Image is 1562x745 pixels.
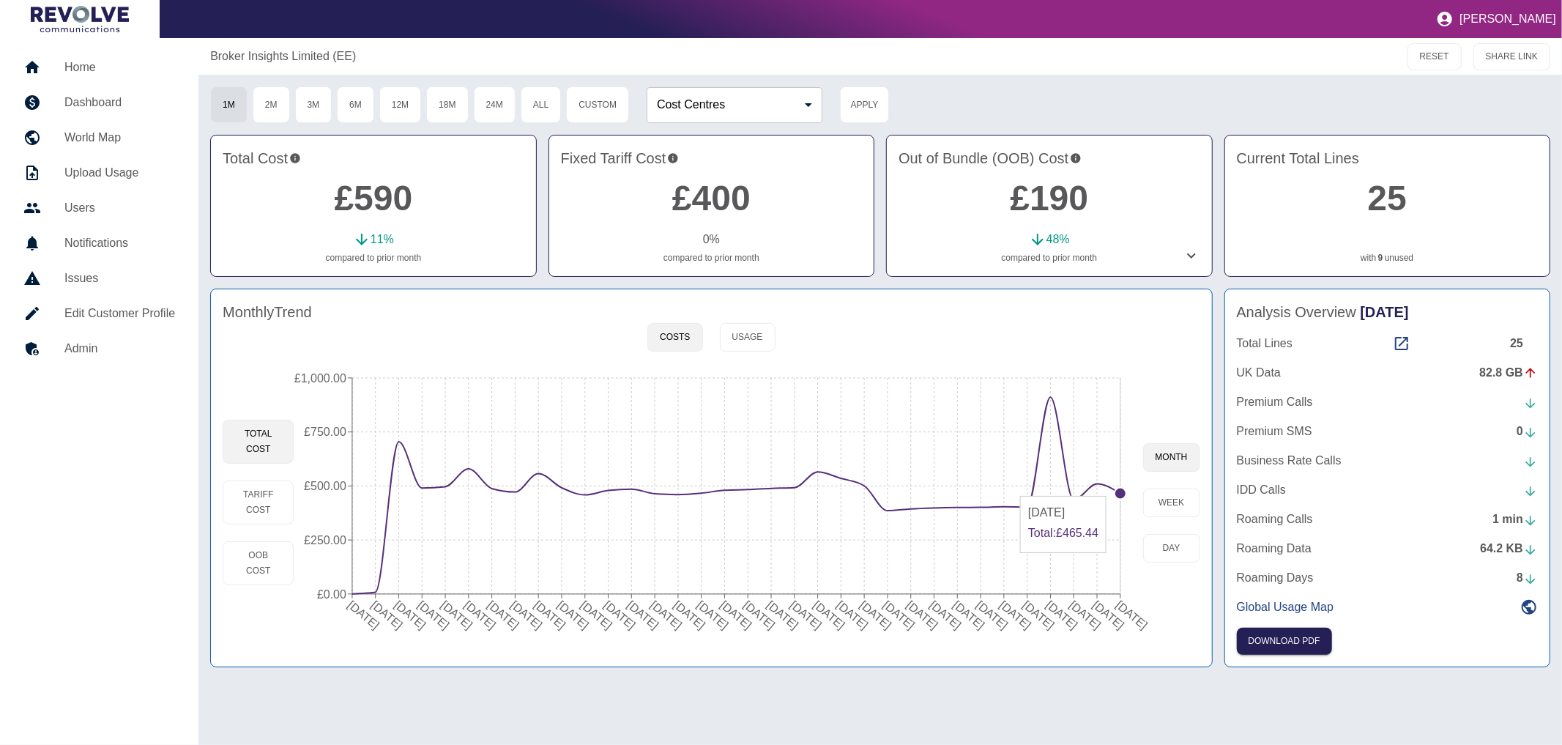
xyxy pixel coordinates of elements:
tspan: [DATE] [1067,598,1104,631]
h5: Users [64,199,175,217]
p: IDD Calls [1237,481,1287,499]
svg: This is the total charges incurred over 1 months [289,147,301,169]
a: Home [12,50,187,85]
tspan: [DATE] [718,598,755,631]
div: 1 min [1492,511,1538,528]
tspan: £250.00 [304,534,346,546]
tspan: [DATE] [928,598,964,631]
tspan: [DATE] [741,598,778,631]
tspan: [DATE] [788,598,825,631]
p: compared to prior month [223,251,524,264]
div: 82.8 GB [1479,364,1538,382]
p: with unused [1237,251,1538,264]
a: Roaming Calls1 min [1237,511,1538,528]
h5: Edit Customer Profile [64,305,175,322]
a: 9 [1378,251,1383,264]
button: [PERSON_NAME] [1430,4,1562,34]
button: Apply [840,86,889,123]
a: Edit Customer Profile [12,296,187,331]
button: Click here to download the most recent invoice. If the current month’s invoice is unavailable, th... [1237,628,1332,655]
a: Premium SMS0 [1237,423,1538,440]
tspan: [DATE] [532,598,568,631]
p: UK Data [1237,364,1281,382]
h4: Analysis Overview [1237,301,1538,323]
tspan: [DATE] [509,598,546,631]
span: [DATE] [1361,304,1409,320]
button: Costs [647,323,702,352]
p: 0 % [703,231,720,248]
button: 18M [426,86,468,123]
a: Roaming Data64.2 KB [1237,540,1538,557]
a: Global Usage Map [1237,598,1538,616]
tspan: [DATE] [672,598,708,631]
p: Roaming Days [1237,569,1314,587]
div: 8 [1517,569,1538,587]
button: 12M [379,86,421,123]
h4: Fixed Tariff Cost [561,147,862,169]
h4: Out of Bundle (OOB) Cost [899,147,1200,169]
div: 64.2 KB [1480,540,1538,557]
p: compared to prior month [561,251,862,264]
p: 11 % [371,231,394,248]
a: Admin [12,331,187,366]
tspan: [DATE] [811,598,848,631]
button: Usage [720,323,776,352]
button: OOB Cost [223,541,294,585]
tspan: [DATE] [858,598,894,631]
tspan: [DATE] [462,598,499,631]
button: week [1143,489,1200,517]
h5: Home [64,59,175,76]
div: 0 [1517,423,1538,440]
button: SHARE LINK [1473,43,1550,70]
tspan: [DATE] [695,598,732,631]
tspan: £750.00 [304,426,346,438]
p: Total Lines [1237,335,1293,352]
button: All [521,86,561,123]
p: Roaming Calls [1237,511,1313,528]
tspan: [DATE] [602,598,639,631]
a: IDD Calls [1237,481,1538,499]
a: Business Rate Calls [1237,452,1538,470]
tspan: [DATE] [555,598,592,631]
a: Notifications [12,226,187,261]
a: Issues [12,261,187,296]
a: 25 [1368,179,1407,218]
a: UK Data82.8 GB [1237,364,1538,382]
tspan: [DATE] [997,598,1034,631]
h5: World Map [64,129,175,147]
tspan: £1,000.00 [294,372,346,385]
button: month [1143,443,1200,472]
a: £590 [335,179,413,218]
button: 1M [210,86,248,123]
tspan: [DATE] [439,598,475,631]
h5: Admin [64,340,175,357]
tspan: £0.00 [317,588,346,601]
tspan: [DATE] [904,598,941,631]
h5: Notifications [64,234,175,252]
svg: Costs outside of your fixed tariff [1070,147,1082,169]
h5: Dashboard [64,94,175,111]
div: 25 [1510,335,1538,352]
tspan: [DATE] [346,598,382,631]
tspan: [DATE] [835,598,871,631]
h4: Total Cost [223,147,524,169]
tspan: [DATE] [625,598,662,631]
a: Dashboard [12,85,187,120]
tspan: [DATE] [486,598,522,631]
p: Premium Calls [1237,393,1313,411]
p: [PERSON_NAME] [1459,12,1556,26]
img: Logo [31,6,129,32]
a: Roaming Days8 [1237,569,1538,587]
button: 2M [253,86,290,123]
p: 48 % [1046,231,1070,248]
p: Premium SMS [1237,423,1312,440]
button: Tariff Cost [223,481,294,525]
tspan: [DATE] [974,598,1011,631]
a: World Map [12,120,187,155]
tspan: [DATE] [648,598,685,631]
h5: Upload Usage [64,164,175,182]
tspan: £500.00 [304,480,346,492]
a: Total Lines25 [1237,335,1538,352]
tspan: [DATE] [765,598,801,631]
button: Total Cost [223,420,294,464]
